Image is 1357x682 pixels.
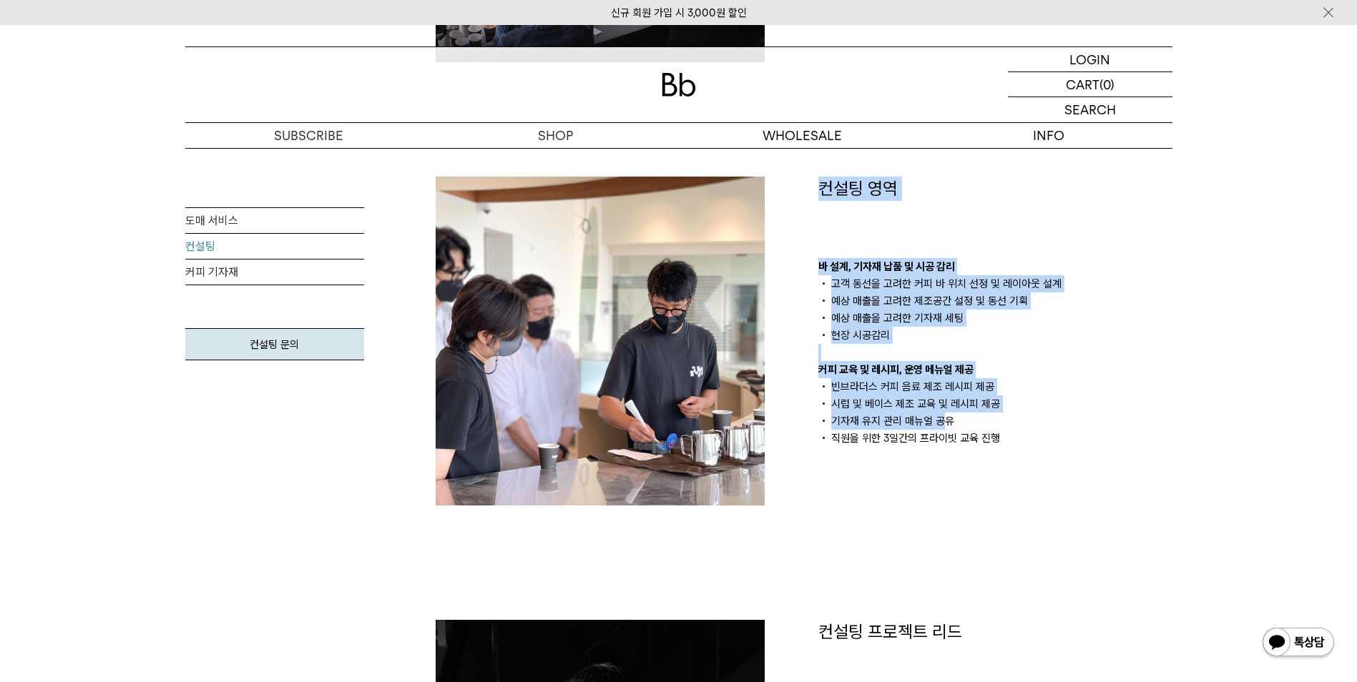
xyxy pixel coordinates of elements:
li: 시럽 및 베이스 제조 교육 및 레시피 제공 [818,395,1172,412]
a: LOGIN [1008,47,1172,72]
li: 직원을 위한 3일간의 프라이빗 교육 진행 [818,430,1172,447]
a: CART (0) [1008,72,1172,97]
p: 컨설팅 프로젝트 리드 [818,620,1172,644]
li: 고객 동선을 고려한 커피 바 위치 선정 및 레이아웃 설계 [818,275,1172,292]
li: 예상 매출을 고려한 제조공간 설정 및 동선 기획 [818,292,1172,310]
li: 기자재 유지 관리 매뉴얼 공유 [818,412,1172,430]
p: WHOLESALE [679,123,926,148]
a: 커피 기자재 [185,260,364,285]
p: 커피 교육 및 레시피, 운영 메뉴얼 제공 [818,361,1172,378]
li: 예상 매출을 고려한 기자재 세팅 [818,310,1172,327]
a: 도매 서비스 [185,208,364,234]
p: (0) [1099,72,1114,97]
p: CART [1066,72,1099,97]
a: 신규 회원 가입 시 3,000원 할인 [611,6,747,19]
p: LOGIN [1069,47,1110,71]
p: 바 설계, 기자재 납품 및 시공 감리 [818,258,1172,275]
li: 빈브라더스 커피 음료 제조 레시피 제공 [818,378,1172,395]
p: INFO [926,123,1172,148]
img: 로고 [662,73,696,97]
a: SUBSCRIBE [185,123,432,148]
img: 카카오톡 채널 1:1 채팅 버튼 [1261,626,1336,661]
p: 컨설팅 영역 [818,177,1172,201]
a: 컨설팅 [185,234,364,260]
a: 컨설팅 문의 [185,328,364,360]
p: SEARCH [1064,97,1116,122]
a: SHOP [432,123,679,148]
li: 현장 시공감리 [818,327,1172,344]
